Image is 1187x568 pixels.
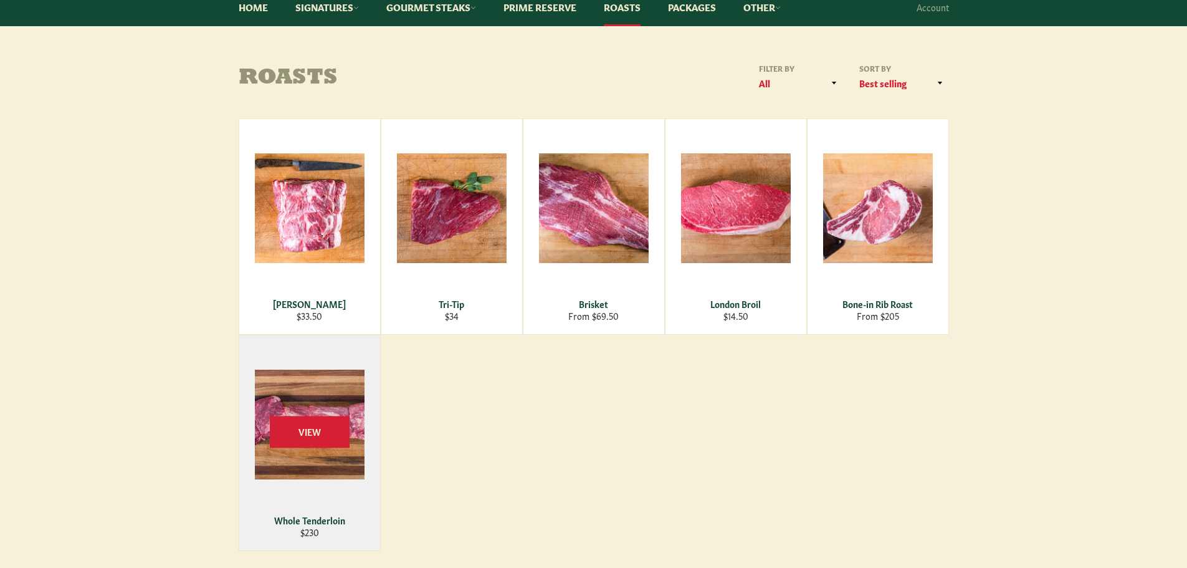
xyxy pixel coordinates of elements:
[239,335,381,551] a: Whole Tenderloin Whole Tenderloin $230 View
[673,310,798,322] div: $14.50
[389,310,514,322] div: $34
[673,298,798,310] div: London Broil
[815,310,940,322] div: From $205
[239,118,381,335] a: Chuck Roast [PERSON_NAME] $33.50
[397,153,507,263] img: Tri-Tip
[815,298,940,310] div: Bone-in Rib Roast
[247,298,372,310] div: [PERSON_NAME]
[539,153,649,263] img: Brisket
[807,118,949,335] a: Bone-in Rib Roast Bone-in Rib Roast From $205
[255,153,365,263] img: Chuck Roast
[681,153,791,263] img: London Broil
[531,310,656,322] div: From $69.50
[247,514,372,526] div: Whole Tenderloin
[381,118,523,335] a: Tri-Tip Tri-Tip $34
[856,63,949,74] label: Sort by
[665,118,807,335] a: London Broil London Broil $14.50
[389,298,514,310] div: Tri-Tip
[755,63,843,74] label: Filter by
[823,153,933,263] img: Bone-in Rib Roast
[247,310,372,322] div: $33.50
[531,298,656,310] div: Brisket
[270,416,350,448] span: View
[523,118,665,335] a: Brisket Brisket From $69.50
[239,66,594,91] h1: Roasts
